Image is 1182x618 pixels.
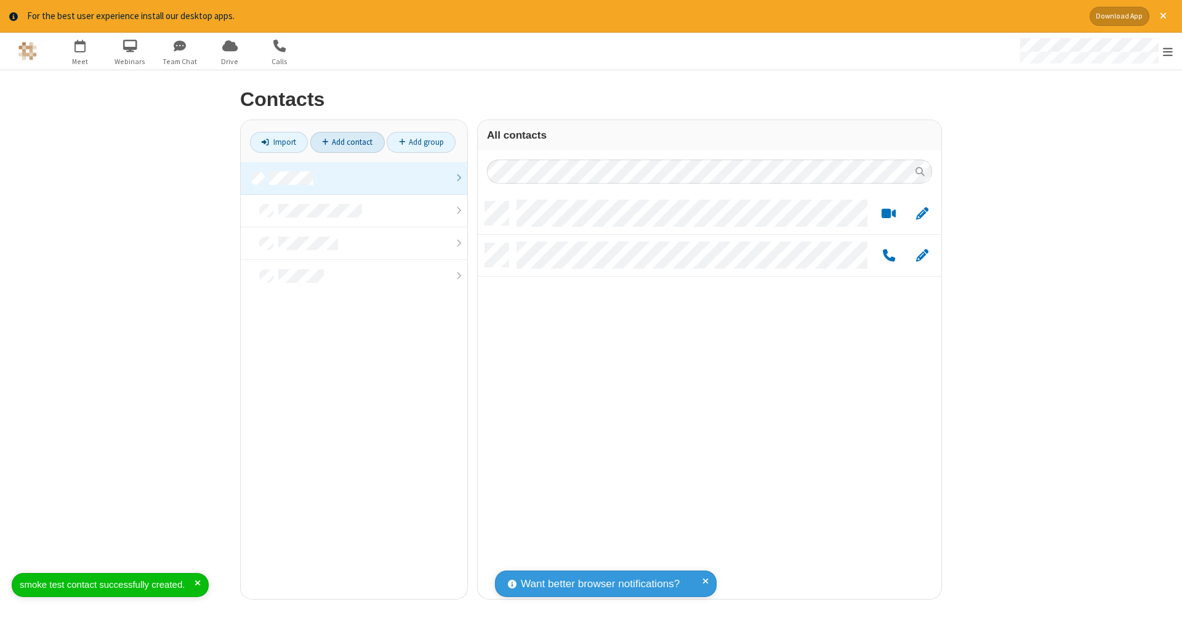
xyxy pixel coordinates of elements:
[387,132,456,153] a: Add group
[487,129,932,141] h3: All contacts
[910,248,934,263] button: Edit
[250,132,308,153] a: Import
[521,576,680,592] span: Want better browser notifications?
[240,89,942,110] h2: Contacts
[157,56,203,67] span: Team Chat
[20,578,195,592] div: smoke test contact successfully created.
[1008,33,1182,70] div: Open menu
[107,56,153,67] span: Webinars
[207,56,253,67] span: Drive
[27,9,1080,23] div: For the best user experience install our desktop apps.
[877,248,901,263] button: Call by phone
[1154,7,1173,26] button: Close alert
[877,206,901,221] button: Start a video meeting
[18,42,37,60] img: QA Selenium DO NOT DELETE OR CHANGE
[4,33,50,70] button: Logo
[57,56,103,67] span: Meet
[1090,7,1149,26] button: Download App
[257,56,303,67] span: Calls
[310,132,385,153] a: Add contact
[910,206,934,221] button: Edit
[478,193,941,600] div: grid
